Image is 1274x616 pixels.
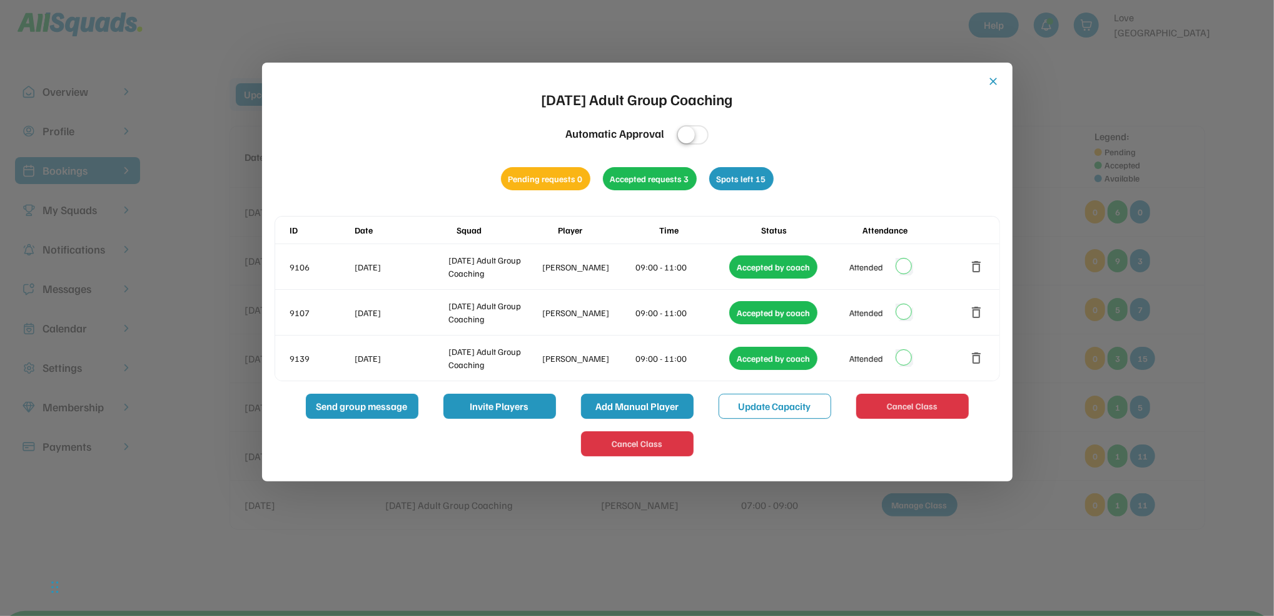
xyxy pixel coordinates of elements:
[761,223,860,237] div: Status
[603,167,697,190] div: Accepted requests 3
[709,167,774,190] div: Spots left 15
[849,352,883,365] div: Attended
[290,306,353,319] div: 9107
[290,223,353,237] div: ID
[636,352,727,365] div: 09:00 - 11:00
[448,254,540,280] div: [DATE] Adult Group Coaching
[558,223,657,237] div: Player
[290,352,353,365] div: 9139
[849,260,883,274] div: Attended
[290,260,353,274] div: 9106
[565,125,664,142] div: Automatic Approval
[729,255,817,279] div: Accepted by coach
[443,394,556,419] button: Invite Players
[542,88,733,110] div: [DATE] Adult Group Coaching
[636,260,727,274] div: 09:00 - 11:00
[355,306,447,319] div: [DATE]
[581,394,694,419] button: Add Manual Player
[581,431,694,456] button: Cancel Class
[457,223,555,237] div: Squad
[448,299,540,326] div: [DATE] Adult Group Coaching
[355,260,447,274] div: [DATE]
[542,306,634,319] div: [PERSON_NAME]
[969,259,984,274] button: delete
[988,75,1000,88] button: close
[719,394,831,419] button: Update Capacity
[355,352,447,365] div: [DATE]
[969,351,984,366] button: delete
[729,347,817,370] div: Accepted by coach
[542,352,634,365] div: [PERSON_NAME]
[636,306,727,319] div: 09:00 - 11:00
[969,305,984,320] button: delete
[501,167,590,190] div: Pending requests 0
[729,301,817,324] div: Accepted by coach
[659,223,758,237] div: Time
[542,260,634,274] div: [PERSON_NAME]
[862,223,961,237] div: Attendance
[306,394,418,419] button: Send group message
[448,345,540,371] div: [DATE] Adult Group Coaching
[849,306,883,319] div: Attended
[856,394,969,419] button: Cancel Class
[355,223,454,237] div: Date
